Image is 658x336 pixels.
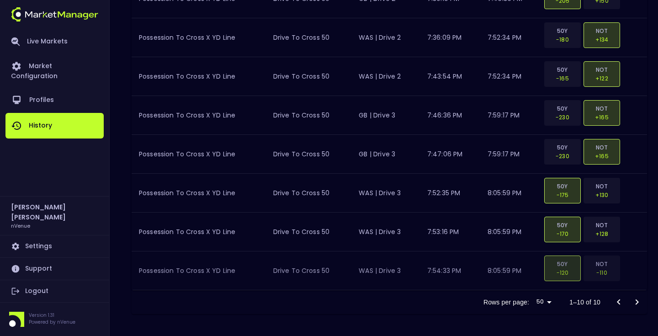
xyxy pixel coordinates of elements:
[351,57,420,96] td: WAS | Drive 2
[589,27,614,35] p: NOT
[480,18,540,57] td: 7:52:34 PM
[569,298,600,307] p: 1–10 of 10
[550,221,575,229] p: 50Y
[589,143,614,152] p: NOT
[550,152,575,160] p: -230
[5,113,104,139] a: History
[5,53,104,87] a: Market Configuration
[351,213,420,251] td: WAS | Drive 3
[550,229,575,238] p: -170
[420,57,480,96] td: 7:43:54 PM
[589,182,614,191] p: NOT
[5,235,104,257] a: Settings
[420,174,480,213] td: 7:52:35 PM
[5,258,104,280] a: Support
[550,143,575,152] p: 50Y
[266,57,352,96] td: Drive to Cross 50
[11,7,98,21] img: logo
[5,30,104,53] a: Live Markets
[351,18,420,57] td: WAS | Drive 2
[480,213,540,251] td: 8:05:59 PM
[420,135,480,174] td: 7:47:06 PM
[589,65,614,74] p: NOT
[589,113,614,122] p: +165
[550,27,575,35] p: 50Y
[420,251,480,290] td: 7:54:33 PM
[480,96,540,135] td: 7:59:17 PM
[550,35,575,44] p: -180
[550,182,575,191] p: 50Y
[11,202,98,222] h2: [PERSON_NAME] [PERSON_NAME]
[420,213,480,251] td: 7:53:16 PM
[550,260,575,268] p: 50Y
[351,174,420,213] td: WAS | Drive 3
[550,268,575,277] p: -120
[266,135,352,174] td: Drive to Cross 50
[589,191,614,199] p: +130
[589,35,614,44] p: +134
[5,87,104,113] a: Profiles
[550,191,575,199] p: -175
[589,221,614,229] p: NOT
[132,135,266,174] td: Possession to Cross X YD Line
[480,57,540,96] td: 7:52:34 PM
[11,222,30,229] h3: nVenue
[266,18,352,57] td: Drive to Cross 50
[420,96,480,135] td: 7:46:36 PM
[132,174,266,213] td: Possession to Cross X YD Line
[5,312,104,327] div: Version 1.31Powered by nVenue
[589,74,614,83] p: +122
[132,57,266,96] td: Possession to Cross X YD Line
[29,312,75,319] p: Version 1.31
[550,113,575,122] p: -230
[589,229,614,238] p: +128
[589,104,614,113] p: NOT
[480,174,540,213] td: 8:05:59 PM
[132,251,266,290] td: Possession to Cross X YD Line
[5,280,104,302] a: Logout
[480,251,540,290] td: 8:05:59 PM
[351,135,420,174] td: GB | Drive 3
[351,251,420,290] td: WAS | Drive 3
[550,65,575,74] p: 50Y
[533,295,555,309] div: 50
[589,268,614,277] p: -110
[266,96,352,135] td: Drive to Cross 50
[420,18,480,57] td: 7:36:09 PM
[480,135,540,174] td: 7:59:17 PM
[589,152,614,160] p: +165
[29,319,75,325] p: Powered by nVenue
[483,298,529,307] p: Rows per page:
[266,213,352,251] td: Drive to Cross 50
[132,213,266,251] td: Possession to Cross X YD Line
[132,18,266,57] td: Possession to Cross X YD Line
[550,104,575,113] p: 50Y
[266,174,352,213] td: Drive to Cross 50
[589,260,614,268] p: NOT
[550,74,575,83] p: -165
[132,96,266,135] td: Possession to Cross X YD Line
[351,96,420,135] td: GB | Drive 3
[266,251,352,290] td: Drive to Cross 50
